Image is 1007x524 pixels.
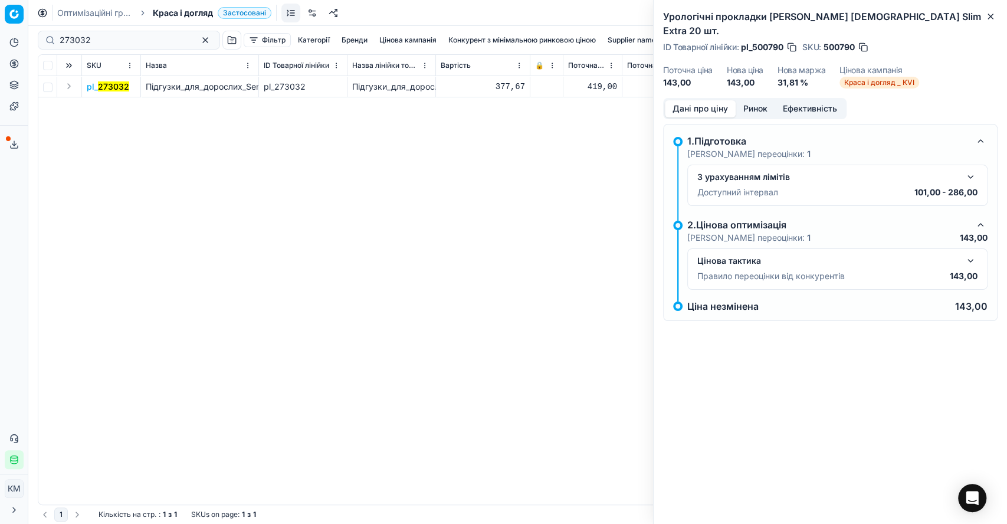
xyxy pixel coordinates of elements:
[146,81,325,91] span: Підгузки_для_дорослих_Seni_Basic_S_30_шт.
[697,171,959,183] div: З урахуванням лімітів
[87,61,101,70] span: SKU
[264,81,342,93] div: pl_273032
[687,218,969,232] div: 2.Цінова оптимізація
[253,510,256,519] strong: 1
[663,9,998,38] h2: Урологічні прокладки [PERSON_NAME] [DEMOGRAPHIC_DATA] Slim Extra 20 шт.
[687,232,811,244] p: [PERSON_NAME] переоцінки:
[153,7,271,19] span: Краса і доглядЗастосовані
[663,77,713,89] dd: 143,00
[663,43,739,51] span: ID Товарної лінійки :
[337,33,372,47] button: Бренди
[687,134,969,148] div: 1.Підготовка
[99,510,177,519] div: :
[54,507,68,522] button: 1
[687,302,759,311] p: Ціна незмінена
[839,77,919,89] span: Краса і догляд _ KVI
[627,61,694,70] span: Поточна промо ціна
[441,61,471,70] span: Вартість
[57,7,271,19] nav: breadcrumb
[62,58,76,73] button: Expand all
[60,34,189,46] input: Пошук по SKU або назві
[62,79,76,93] button: Expand
[244,33,291,47] button: Фільтр
[87,81,129,93] span: pl_
[663,66,713,74] dt: Поточна ціна
[218,7,271,19] span: Застосовані
[778,66,826,74] dt: Нова маржа
[697,270,845,282] p: Правило переоцінки від конкурентів
[38,507,52,522] button: Go to previous page
[687,148,811,160] p: [PERSON_NAME] переоцінки:
[778,77,826,89] dd: 31,81 %
[168,510,172,519] strong: з
[57,7,133,19] a: Оптимізаційні групи
[5,479,24,498] button: КM
[264,61,329,70] span: ID Товарної лінійки
[775,100,845,117] button: Ефективність
[146,61,167,70] span: Назва
[191,510,240,519] span: SKUs on page :
[955,302,988,311] p: 143,00
[950,270,978,282] p: 143,00
[99,510,156,519] span: Кількість на стр.
[441,81,525,93] div: 377,67
[535,61,544,70] span: 🔒
[603,33,661,47] button: Supplier name
[958,484,986,512] div: Open Intercom Messenger
[70,507,84,522] button: Go to next page
[697,186,778,198] p: Доступний інтервал
[293,33,334,47] button: Категорії
[352,61,419,70] span: Назва лінійки товарів
[727,77,763,89] dd: 143,00
[741,41,783,53] span: pl_500790
[242,510,245,519] strong: 1
[960,232,988,244] p: 143,00
[174,510,177,519] strong: 1
[727,66,763,74] dt: Нова ціна
[247,510,251,519] strong: з
[697,255,959,267] div: Цінова тактика
[153,7,213,19] span: Краса і догляд
[38,507,84,522] nav: pagination
[98,81,129,91] mark: 273032
[824,41,855,53] span: 500790
[627,81,706,93] div: 419,00
[568,81,617,93] div: 419,00
[665,100,736,117] button: Дані про ціну
[807,232,811,243] strong: 1
[5,480,23,497] span: КM
[352,81,431,93] div: Підгузки_для_дорослих_Seni_Basic_S_30_шт.
[802,43,821,51] span: SKU :
[807,149,811,159] strong: 1
[87,81,129,93] button: pl_273032
[163,510,166,519] strong: 1
[736,100,775,117] button: Ринок
[375,33,441,47] button: Цінова кампанія
[444,33,601,47] button: Конкурент з мінімальною ринковою ціною
[914,186,978,198] p: 101,00 - 286,00
[568,61,605,70] span: Поточна ціна
[839,66,919,74] dt: Цінова кампанія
